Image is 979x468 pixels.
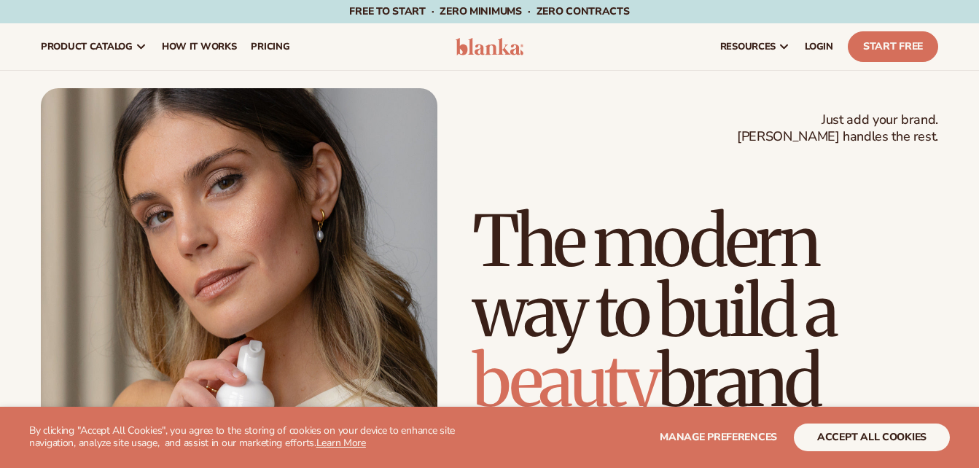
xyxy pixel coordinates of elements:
[155,23,244,70] a: How It Works
[713,23,797,70] a: resources
[797,23,840,70] a: LOGIN
[720,41,776,52] span: resources
[805,41,833,52] span: LOGIN
[29,425,481,450] p: By clicking "Accept All Cookies", you agree to the storing of cookies on your device to enhance s...
[660,430,777,444] span: Manage preferences
[472,338,658,425] span: beauty
[848,31,938,62] a: Start Free
[472,206,938,416] h1: The modern way to build a brand
[660,424,777,451] button: Manage preferences
[737,112,938,146] span: Just add your brand. [PERSON_NAME] handles the rest.
[316,436,366,450] a: Learn More
[794,424,950,451] button: accept all cookies
[41,41,133,52] span: product catalog
[349,4,629,18] span: Free to start · ZERO minimums · ZERO contracts
[34,23,155,70] a: product catalog
[162,41,237,52] span: How It Works
[456,38,524,55] img: logo
[251,41,289,52] span: pricing
[243,23,297,70] a: pricing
